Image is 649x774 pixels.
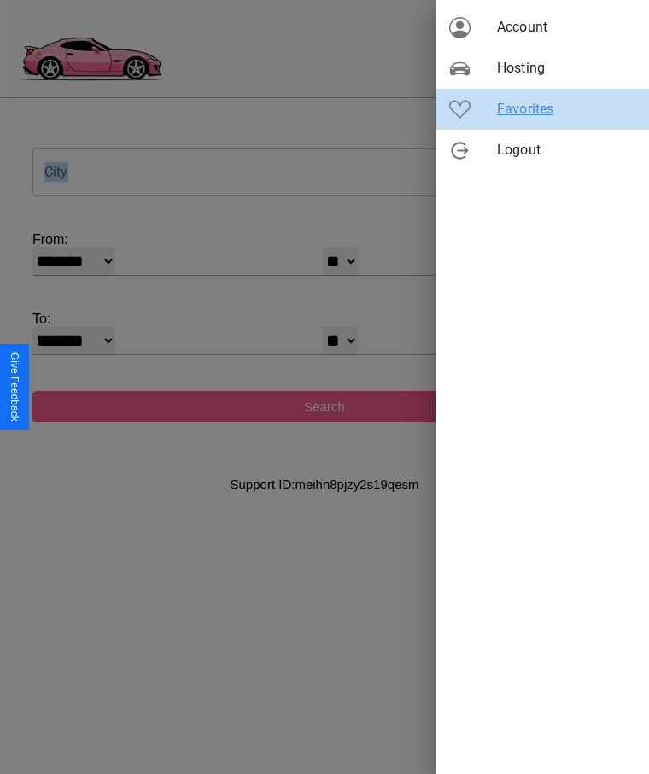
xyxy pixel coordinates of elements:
[436,89,649,130] div: Favorites
[436,48,649,89] div: Hosting
[497,99,635,119] span: Favorites
[436,130,649,171] div: Logout
[436,7,649,48] div: Account
[497,58,635,79] span: Hosting
[497,140,635,160] span: Logout
[497,17,635,38] span: Account
[9,352,20,422] div: Give Feedback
